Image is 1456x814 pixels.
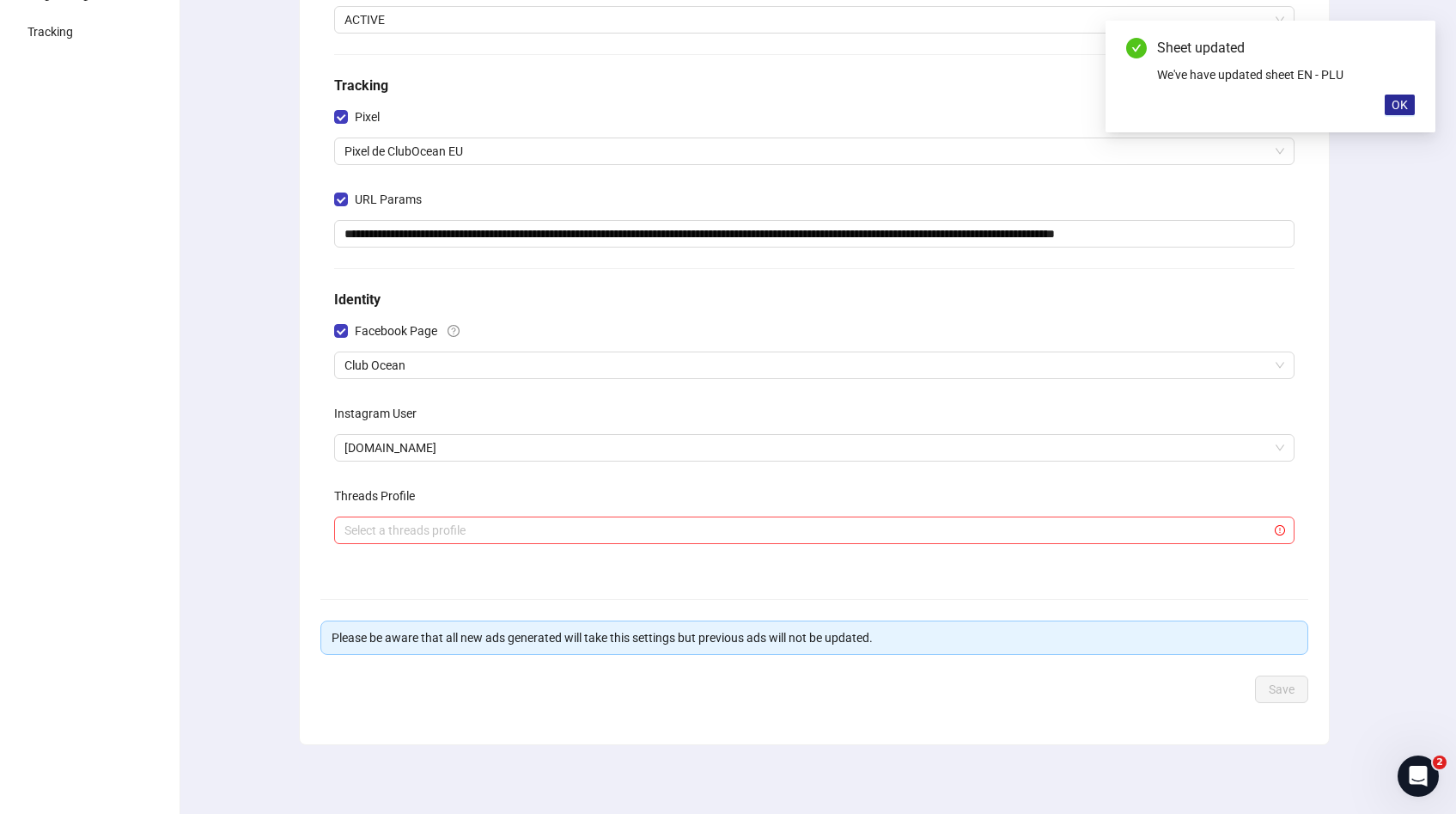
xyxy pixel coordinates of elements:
[1157,38,1415,58] div: Sheet updated
[334,400,428,427] label: Instagram User
[1126,38,1147,58] span: check-circle
[27,25,73,39] span: Tracking
[1255,676,1308,703] button: Save
[334,482,426,510] label: Threads Profile
[334,76,1295,96] h5: Tracking
[1275,525,1285,536] span: exclamation-circle
[1433,756,1447,769] span: 2
[1396,38,1415,57] a: Close
[348,190,429,209] span: URL Params
[344,435,1284,461] span: clubocean.co
[1157,65,1415,84] div: We've have updated sheet EN - PLU
[1398,756,1439,797] iframe: Intercom live chat
[348,321,444,340] span: Facebook Page
[344,7,1284,33] span: ACTIVE
[334,290,1295,310] h5: Identity
[1385,95,1415,115] button: OK
[348,107,387,126] span: Pixel
[448,325,460,337] span: question-circle
[332,628,1297,647] div: Please be aware that all new ads generated will take this settings but previous ads will not be u...
[344,352,1284,378] span: Club Ocean
[1392,98,1408,112] span: OK
[344,138,1284,164] span: Pixel de ClubOcean EU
